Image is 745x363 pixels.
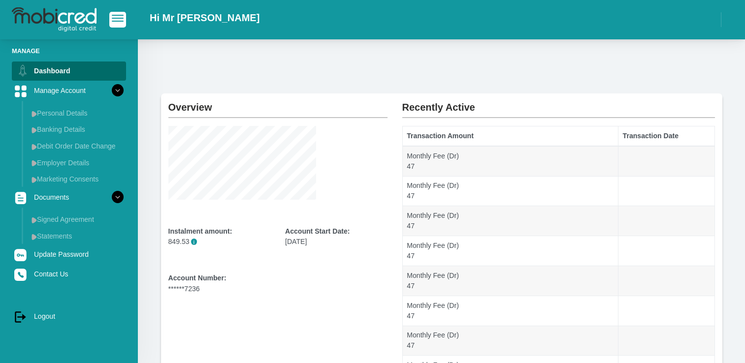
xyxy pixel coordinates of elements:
[402,326,618,356] td: Monthly Fee (Dr) 47
[12,46,126,56] li: Manage
[168,93,388,113] h2: Overview
[402,126,618,146] th: Transaction Amount
[402,266,618,296] td: Monthly Fee (Dr) 47
[285,226,388,247] div: [DATE]
[12,188,126,207] a: Documents
[168,227,232,235] b: Instalment amount:
[12,7,97,32] img: logo-mobicred.svg
[402,146,618,176] td: Monthly Fee (Dr) 47
[402,93,715,113] h2: Recently Active
[32,234,37,240] img: menu arrow
[32,111,37,117] img: menu arrow
[28,155,126,171] a: Employer Details
[618,126,714,146] th: Transaction Date
[168,274,227,282] b: Account Number:
[28,105,126,121] a: Personal Details
[28,138,126,154] a: Debit Order Date Change
[402,206,618,236] td: Monthly Fee (Dr) 47
[150,12,259,24] h2: Hi Mr [PERSON_NAME]
[168,237,271,247] p: 849.53
[402,236,618,266] td: Monthly Fee (Dr) 47
[285,227,350,235] b: Account Start Date:
[12,307,126,326] a: Logout
[28,171,126,187] a: Marketing Consents
[402,176,618,206] td: Monthly Fee (Dr) 47
[32,144,37,150] img: menu arrow
[28,212,126,227] a: Signed Agreement
[28,121,126,137] a: Banking Details
[12,265,126,283] a: Contact Us
[28,228,126,244] a: Statements
[402,296,618,326] td: Monthly Fee (Dr) 47
[32,217,37,223] img: menu arrow
[12,61,126,80] a: Dashboard
[191,239,197,245] span: Please note that the instalment amount provided does not include the monthly fee, which will be i...
[32,160,37,166] img: menu arrow
[32,127,37,133] img: menu arrow
[12,245,126,264] a: Update Password
[32,177,37,183] img: menu arrow
[12,81,126,100] a: Manage Account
